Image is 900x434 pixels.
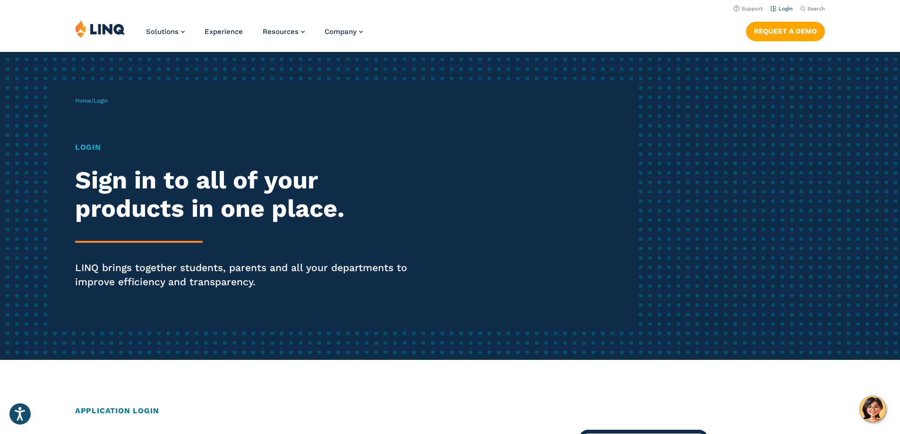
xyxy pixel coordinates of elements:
[746,20,825,41] nav: Button Navigation
[75,261,422,289] p: LINQ brings together students, parents and all your departments to improve efficiency and transpa...
[75,97,108,104] span: /
[75,20,125,38] img: LINQ | K‑12 Software
[325,27,363,36] a: Company
[263,27,305,36] a: Resources
[146,27,185,36] a: Solutions
[75,166,422,223] h2: Sign in to all of your products in one place.
[94,97,108,104] span: Login
[771,6,793,12] a: Login
[263,27,299,36] span: Resources
[800,5,825,12] button: Open Search Bar
[746,22,825,41] a: Request a Demo
[146,27,179,36] span: Solutions
[146,20,363,51] nav: Primary Navigation
[205,27,243,36] a: Experience
[325,27,357,36] span: Company
[75,97,91,104] a: Home
[75,405,825,417] h2: Application Login
[734,6,763,12] a: Support
[75,142,422,153] h1: Login
[807,6,825,12] span: Search
[859,396,886,422] button: Hello, have a question? Let’s chat.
